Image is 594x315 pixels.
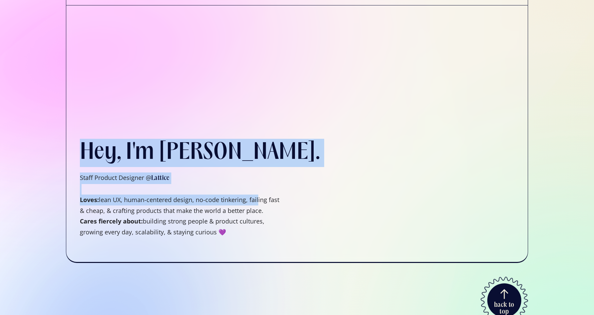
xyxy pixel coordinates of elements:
[500,289,508,299] img: Icon of Arrow Pointing Up (navigate to top of page)
[80,217,143,225] strong: Cares fiercely about:
[80,172,284,237] h1: Staff Product Designer @ ‍ lean UX, human-centered design, no-code tinkering, failing fast & chea...
[151,175,170,181] a: Lattice
[80,139,320,167] h1: Hey, I'm [PERSON_NAME].
[80,196,99,204] strong: Loves:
